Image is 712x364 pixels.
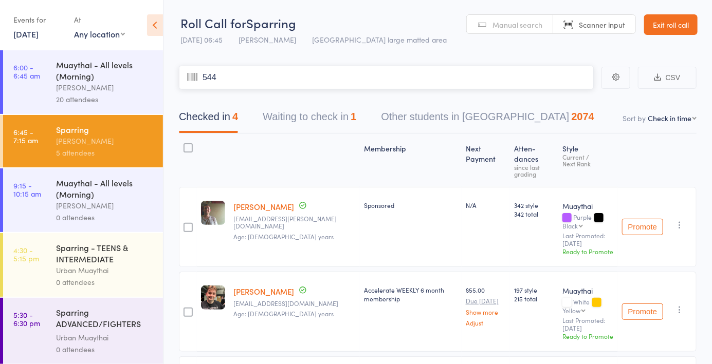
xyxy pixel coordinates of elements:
[558,138,618,182] div: Style
[381,106,594,133] button: Other students in [GEOGRAPHIC_DATA]2074
[56,82,154,93] div: [PERSON_NAME]
[56,332,154,343] div: Urban Muaythai
[56,264,154,276] div: Urban Muaythai
[233,201,294,212] a: [PERSON_NAME]
[56,276,154,288] div: 0 attendees
[622,303,663,320] button: Promote
[466,309,506,315] a: Show more
[56,93,154,105] div: 20 attendees
[180,34,223,45] span: [DATE] 06:45
[510,138,558,182] div: Atten­dances
[562,332,614,340] div: Ready to Promote
[246,14,296,31] span: Sparring
[562,285,614,296] div: Muaythai
[466,285,506,326] div: $55.00
[360,138,462,182] div: Membership
[312,34,447,45] span: [GEOGRAPHIC_DATA] large matted area
[233,309,334,318] span: Age: [DEMOGRAPHIC_DATA] years
[562,317,614,332] small: Last Promoted: [DATE]
[233,215,356,230] small: callum.garwood@live.com
[233,286,294,297] a: [PERSON_NAME]
[56,135,154,147] div: [PERSON_NAME]
[644,14,698,35] a: Exit roll call
[364,201,458,209] div: Sponsored
[56,177,154,200] div: Muaythai - All levels (Morning)
[13,311,40,327] time: 5:30 - 6:30 pm
[562,214,614,229] div: Purple
[579,20,625,30] span: Scanner input
[562,298,614,314] div: White
[56,124,154,135] div: Sparring
[239,34,296,45] span: [PERSON_NAME]
[201,285,225,310] img: image1714469084.png
[56,343,154,355] div: 0 attendees
[13,28,39,40] a: [DATE]
[622,219,663,235] button: Promote
[571,111,594,122] div: 2074
[3,115,163,167] a: 6:45 -7:15 amSparring[PERSON_NAME]5 attendees
[562,201,614,211] div: Muaythai
[562,154,614,167] div: Current / Next Rank
[3,233,163,297] a: 4:30 -5:15 pmSparring - TEENS & INTERMEDIATEUrban Muaythai0 attendees
[74,11,125,28] div: At
[56,147,154,159] div: 5 attendees
[201,201,225,225] img: image1609650264.png
[514,285,554,294] span: 197 style
[462,138,510,182] div: Next Payment
[638,67,697,89] button: CSV
[13,246,39,262] time: 4:30 - 5:15 pm
[3,168,163,232] a: 9:15 -10:15 amMuaythai - All levels (Morning)[PERSON_NAME]0 attendees
[13,181,41,198] time: 9:15 - 10:15 am
[3,298,163,364] a: 5:30 -6:30 pmSparring ADVANCED/FIGHTERS (Invite only)Urban Muaythai0 attendees
[562,307,580,314] div: Yellow
[56,200,154,212] div: [PERSON_NAME]
[180,14,246,31] span: Roll Call for
[74,28,125,40] div: Any location
[562,247,614,256] div: Ready to Promote
[56,59,154,82] div: Muaythai - All levels (Morning)
[13,63,40,80] time: 6:00 - 6:45 am
[263,106,356,133] button: Waiting to check in1
[13,11,64,28] div: Events for
[562,222,578,229] div: Black
[179,106,238,133] button: Checked in4
[466,297,506,304] small: Due [DATE]
[648,113,691,123] div: Check in time
[514,164,554,177] div: since last grading
[562,232,614,247] small: Last Promoted: [DATE]
[232,111,238,122] div: 4
[492,20,542,30] span: Manual search
[233,232,334,241] span: Age: [DEMOGRAPHIC_DATA] years
[179,66,594,89] input: Scan member card
[351,111,356,122] div: 1
[56,212,154,223] div: 0 attendees
[514,294,554,303] span: 215 total
[3,50,163,114] a: 6:00 -6:45 amMuaythai - All levels (Morning)[PERSON_NAME]20 attendees
[514,209,554,218] span: 342 total
[364,285,458,303] div: Accelerate WEEKLY 6 month membership
[623,113,646,123] label: Sort by
[233,300,356,307] small: samrich01@gmail.com
[56,306,154,332] div: Sparring ADVANCED/FIGHTERS (Invite only)
[466,319,506,326] a: Adjust
[514,201,554,209] span: 342 style
[13,128,38,144] time: 6:45 - 7:15 am
[466,201,506,209] div: N/A
[56,242,154,264] div: Sparring - TEENS & INTERMEDIATE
